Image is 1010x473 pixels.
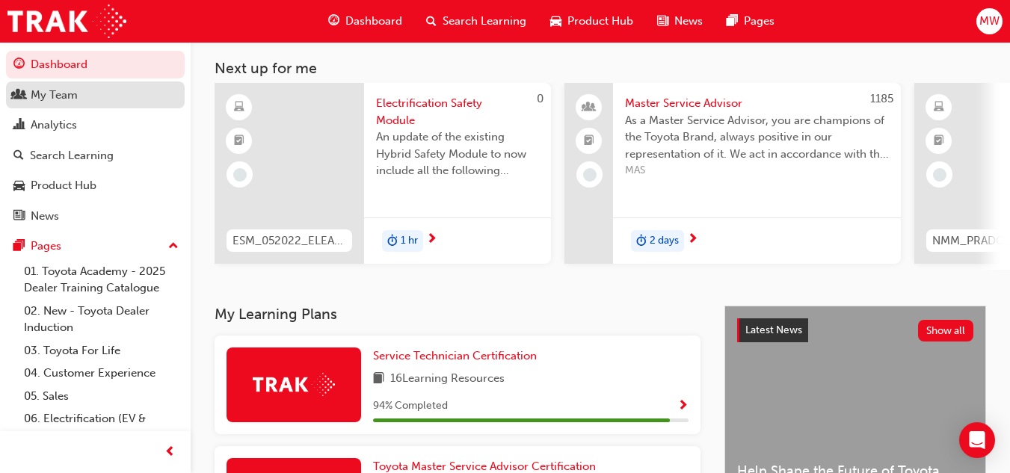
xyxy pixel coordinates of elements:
span: learningResourceType_ELEARNING-icon [234,98,244,117]
span: Pages [744,13,775,30]
span: ESM_052022_ELEARN [233,232,346,250]
span: 1185 [870,92,893,105]
span: MW [979,13,1000,30]
span: car-icon [550,12,561,31]
span: 94 % Completed [373,398,448,415]
span: Service Technician Certification [373,349,537,362]
span: prev-icon [164,443,176,462]
img: Trak [253,373,335,396]
span: booktick-icon [234,132,244,151]
span: Latest News [745,324,802,336]
span: people-icon [584,98,594,117]
a: 02. New - Toyota Dealer Induction [18,300,185,339]
a: Search Learning [6,142,185,170]
div: News [31,208,59,225]
span: next-icon [687,233,698,247]
span: people-icon [13,89,25,102]
span: learningResourceType_ELEARNING-icon [934,98,944,117]
div: Product Hub [31,177,96,194]
button: MW [976,8,1003,34]
button: Show Progress [677,397,689,415]
span: guage-icon [13,58,25,72]
a: 05. Sales [18,385,185,408]
div: Search Learning [30,147,114,164]
h3: My Learning Plans [215,306,700,323]
span: Search Learning [443,13,526,30]
a: car-iconProduct Hub [538,6,645,37]
span: News [674,13,703,30]
span: Dashboard [345,13,402,30]
span: learningRecordVerb_NONE-icon [583,168,597,182]
span: 2 days [650,232,679,250]
span: An update of the existing Hybrid Safety Module to now include all the following electrification v... [376,129,539,179]
button: Show all [918,320,974,341]
div: My Team [31,87,78,104]
img: Trak [7,4,126,38]
span: chart-icon [13,119,25,132]
span: car-icon [13,179,25,193]
span: learningRecordVerb_NONE-icon [933,168,946,182]
span: 16 Learning Resources [390,370,505,389]
span: Toyota Master Service Advisor Certification [373,460,596,473]
button: DashboardMy TeamAnalyticsSearch LearningProduct HubNews [6,48,185,232]
span: search-icon [13,149,24,163]
span: guage-icon [328,12,339,31]
a: 01. Toyota Academy - 2025 Dealer Training Catalogue [18,260,185,300]
a: 0ESM_052022_ELEARNElectrification Safety ModuleAn update of the existing Hybrid Safety Module to ... [215,83,551,264]
span: news-icon [13,210,25,223]
div: Pages [31,238,61,255]
span: next-icon [426,233,437,247]
a: 04. Customer Experience [18,362,185,385]
a: news-iconNews [645,6,715,37]
a: Dashboard [6,51,185,78]
span: pages-icon [727,12,738,31]
span: 0 [537,92,544,105]
span: Show Progress [677,400,689,413]
span: learningRecordVerb_NONE-icon [233,168,247,182]
span: MAS [625,162,889,179]
a: Service Technician Certification [373,347,543,365]
span: duration-icon [387,232,398,251]
a: 1185Master Service AdvisorAs a Master Service Advisor, you are champions of the Toyota Brand, alw... [564,83,901,264]
span: news-icon [657,12,668,31]
span: duration-icon [636,232,647,251]
button: Pages [6,232,185,260]
a: Latest NewsShow all [737,318,973,342]
span: As a Master Service Advisor, you are champions of the Toyota Brand, always positive in our repres... [625,112,889,163]
span: booktick-icon [934,132,944,151]
a: search-iconSearch Learning [414,6,538,37]
span: Master Service Advisor [625,95,889,112]
span: Electrification Safety Module [376,95,539,129]
a: 06. Electrification (EV & Hybrid) [18,407,185,447]
a: pages-iconPages [715,6,786,37]
h3: Next up for me [191,60,1010,77]
span: up-icon [168,237,179,256]
span: book-icon [373,370,384,389]
a: News [6,203,185,230]
a: 03. Toyota For Life [18,339,185,362]
span: booktick-icon [584,132,594,151]
a: Product Hub [6,172,185,200]
a: My Team [6,81,185,109]
span: 1 hr [401,232,418,250]
span: search-icon [426,12,437,31]
div: Open Intercom Messenger [959,422,995,458]
span: pages-icon [13,240,25,253]
span: Product Hub [567,13,633,30]
a: guage-iconDashboard [316,6,414,37]
a: Analytics [6,111,185,139]
div: Analytics [31,117,77,134]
